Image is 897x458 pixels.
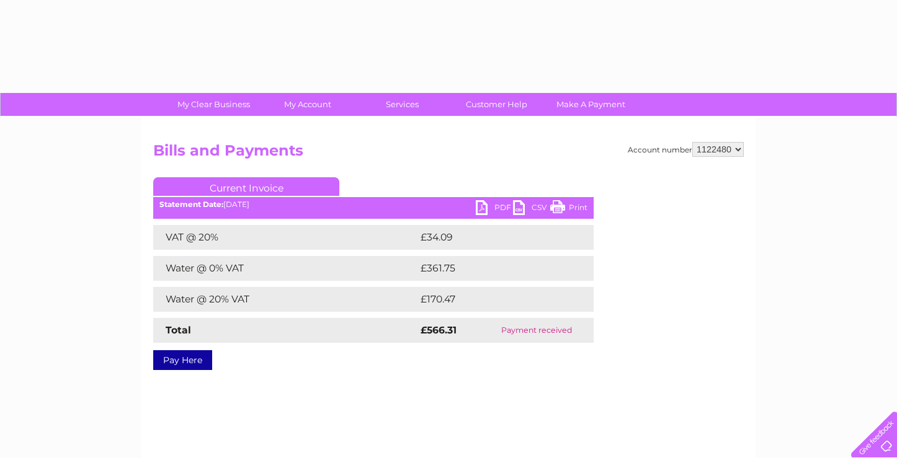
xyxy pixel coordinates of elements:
strong: £566.31 [421,324,457,336]
h2: Bills and Payments [153,142,744,165]
td: £361.75 [417,256,571,281]
strong: Total [166,324,191,336]
a: Current Invoice [153,177,339,196]
td: £170.47 [417,287,571,312]
a: Make A Payment [540,93,642,116]
td: Water @ 20% VAT [153,287,417,312]
td: VAT @ 20% [153,225,417,250]
a: Print [550,200,587,218]
a: My Account [257,93,359,116]
a: My Clear Business [163,93,265,116]
td: £34.09 [417,225,569,250]
a: Customer Help [445,93,548,116]
td: Water @ 0% VAT [153,256,417,281]
b: Statement Date: [159,200,223,209]
a: CSV [513,200,550,218]
div: [DATE] [153,200,594,209]
div: Account number [628,142,744,157]
td: Payment received [480,318,594,343]
a: PDF [476,200,513,218]
a: Services [351,93,453,116]
a: Pay Here [153,350,212,370]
